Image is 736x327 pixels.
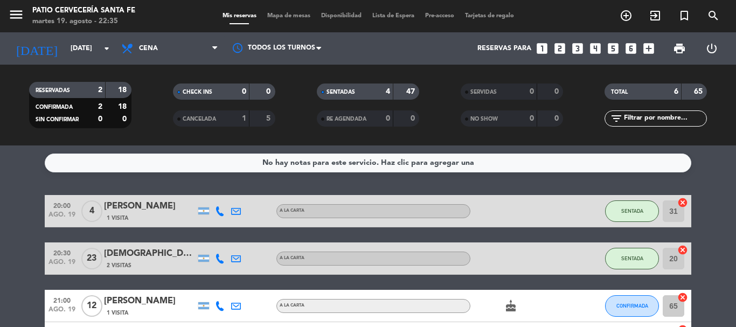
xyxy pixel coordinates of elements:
[36,88,70,93] span: RESERVADAS
[118,86,129,94] strong: 18
[81,295,102,317] span: 12
[32,16,135,27] div: martes 19. agosto - 22:35
[118,103,129,110] strong: 18
[327,89,355,95] span: SENTADAS
[620,9,633,22] i: add_circle_outline
[677,245,688,255] i: cancel
[411,115,417,122] strong: 0
[621,208,643,214] span: SENTADA
[588,41,602,55] i: looks_4
[107,214,128,222] span: 1 Visita
[611,89,628,95] span: TOTAL
[694,88,705,95] strong: 65
[616,303,648,309] span: CONFIRMADA
[139,45,158,52] span: Cena
[104,294,196,308] div: [PERSON_NAME]
[571,41,585,55] i: looks_3
[107,261,131,270] span: 2 Visitas
[262,13,316,19] span: Mapa de mesas
[316,13,367,19] span: Disponibilidad
[327,116,366,122] span: RE AGENDADA
[107,309,128,317] span: 1 Visita
[386,115,390,122] strong: 0
[48,199,75,211] span: 20:00
[530,88,534,95] strong: 0
[470,89,497,95] span: SERVIDAS
[81,248,102,269] span: 23
[266,88,273,95] strong: 0
[122,115,129,123] strong: 0
[623,113,706,124] input: Filtrar por nombre...
[280,256,304,260] span: A LA CARTA
[98,86,102,94] strong: 2
[367,13,420,19] span: Lista de Espera
[678,9,691,22] i: turned_in_not
[610,112,623,125] i: filter_list
[535,41,549,55] i: looks_one
[553,41,567,55] i: looks_two
[554,115,561,122] strong: 0
[554,88,561,95] strong: 0
[36,117,79,122] span: SIN CONFIRMAR
[605,248,659,269] button: SENTADA
[674,88,678,95] strong: 6
[242,88,246,95] strong: 0
[677,292,688,303] i: cancel
[504,300,517,312] i: cake
[48,259,75,271] span: ago. 19
[183,116,216,122] span: CANCELADA
[32,5,135,16] div: Patio Cervecería Santa Fe
[642,41,656,55] i: add_box
[673,42,686,55] span: print
[677,197,688,208] i: cancel
[605,200,659,222] button: SENTADA
[36,105,73,110] span: CONFIRMADA
[649,9,662,22] i: exit_to_app
[98,115,102,123] strong: 0
[530,115,534,122] strong: 0
[705,42,718,55] i: power_settings_new
[104,199,196,213] div: [PERSON_NAME]
[48,246,75,259] span: 20:30
[266,115,273,122] strong: 5
[48,306,75,318] span: ago. 19
[696,32,728,65] div: LOG OUT
[460,13,519,19] span: Tarjetas de regalo
[477,45,531,52] span: Reservas para
[406,88,417,95] strong: 47
[81,200,102,222] span: 4
[104,247,196,261] div: [DEMOGRAPHIC_DATA][PERSON_NAME]
[98,103,102,110] strong: 2
[48,211,75,224] span: ago. 19
[280,208,304,213] span: A LA CARTA
[707,9,720,22] i: search
[386,88,390,95] strong: 4
[242,115,246,122] strong: 1
[624,41,638,55] i: looks_6
[217,13,262,19] span: Mis reservas
[605,295,659,317] button: CONFIRMADA
[606,41,620,55] i: looks_5
[8,37,65,60] i: [DATE]
[183,89,212,95] span: CHECK INS
[48,294,75,306] span: 21:00
[621,255,643,261] span: SENTADA
[8,6,24,26] button: menu
[262,157,474,169] div: No hay notas para este servicio. Haz clic para agregar una
[470,116,498,122] span: NO SHOW
[280,303,304,308] span: A LA CARTA
[8,6,24,23] i: menu
[420,13,460,19] span: Pre-acceso
[100,42,113,55] i: arrow_drop_down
